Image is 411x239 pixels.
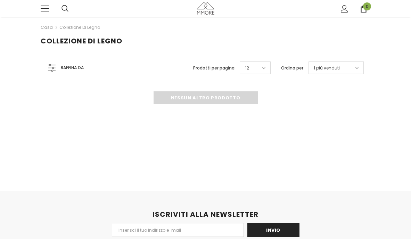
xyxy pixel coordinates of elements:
[363,2,371,10] span: 0
[112,223,244,237] input: Email Address
[197,2,214,14] img: Casi MMORE
[360,5,367,13] a: 0
[245,65,249,72] span: 12
[61,64,84,72] span: Raffina da
[247,223,299,237] input: Invio
[59,24,100,30] a: Collezione di legno
[193,65,235,72] label: Prodotti per pagina
[153,209,258,219] span: ISCRIVITI ALLA NEWSLETTER
[314,65,340,72] span: I più venduti
[281,65,303,72] label: Ordina per
[41,36,122,46] span: Collezione di legno
[41,23,53,32] a: Casa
